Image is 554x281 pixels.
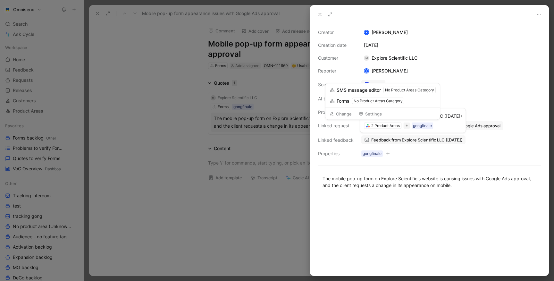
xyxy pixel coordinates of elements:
div: gongfinale [363,150,382,157]
button: SMS message editorNo Product Areas Category [327,85,439,96]
div: [PERSON_NAME] [361,29,541,36]
div: Properties [318,150,354,158]
div: [DATE] [361,41,541,49]
div: Creation date [318,41,354,49]
div: The mobile pop-up form on Explore Scientific's website is causing issues with Google Ads approval... [323,175,536,189]
div: Reporter [318,67,354,75]
div: K [365,69,369,73]
div: Linked request [318,122,354,130]
span: Feedback from Explore Scientific LLC ([DATE]) [371,137,463,143]
div: [PERSON_NAME] [361,67,410,75]
button: Settings [356,109,385,118]
a: Feedback from Explore Scientific LLC ([DATE]) [361,135,466,144]
div: No Product Areas Category [385,87,434,93]
button: Change [327,109,355,118]
button: FormsNo Product Areas Category [327,96,439,106]
div: Creator [318,29,354,36]
div: Linked feedback [318,136,354,144]
div: No Product Areas Category [354,98,403,104]
span: Forms [337,97,349,105]
div: Customer [318,54,354,62]
a: Cycle [361,80,385,89]
div: Source [318,81,354,89]
div: Explore Scientific LLC [361,54,420,62]
div: M [364,55,369,61]
div: Product Area [318,108,354,116]
div: K [365,30,369,35]
div: AI tag [318,95,354,103]
span: SMS message editor [337,86,381,94]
